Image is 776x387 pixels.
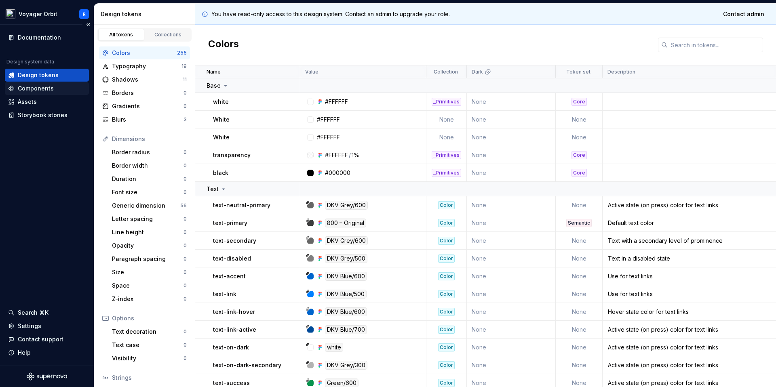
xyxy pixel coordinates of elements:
[211,10,450,18] p: You have read-only access to this design system. Contact an admin to upgrade your role.
[99,86,190,99] a: Borders0
[438,272,455,280] div: Color
[18,98,37,106] div: Assets
[18,349,31,357] div: Help
[556,232,603,250] td: None
[566,219,592,227] div: Semantic
[325,254,367,263] div: DKV Grey/500
[112,374,187,382] div: Strings
[213,326,256,334] p: text-link-active
[18,111,67,119] div: Storybook stories
[571,151,587,159] div: Core
[99,73,190,86] a: Shadows11
[6,59,54,65] div: Design system data
[467,339,556,356] td: None
[112,76,183,84] div: Shadows
[467,128,556,146] td: None
[607,69,635,75] p: Description
[718,7,770,21] a: Contact admin
[112,228,183,236] div: Line height
[5,31,89,44] a: Documentation
[213,272,246,280] p: text-accent
[181,63,187,69] div: 19
[556,339,603,356] td: None
[109,172,190,185] a: Duration0
[438,308,455,316] div: Color
[467,214,556,232] td: None
[183,355,187,362] div: 0
[109,159,190,172] a: Border width0
[5,346,89,359] button: Help
[213,290,236,298] p: text-link
[18,309,48,317] div: Search ⌘K
[213,116,230,124] p: White
[467,164,556,182] td: None
[556,111,603,128] td: None
[317,133,340,141] div: #FFFFFF
[438,237,455,245] div: Color
[571,98,587,106] div: Core
[109,279,190,292] a: Space0
[2,5,92,23] button: Voyager OrbitR
[467,93,556,111] td: None
[183,296,187,302] div: 0
[325,343,343,352] div: white
[208,38,239,52] h2: Colors
[556,250,603,267] td: None
[183,256,187,262] div: 0
[467,111,556,128] td: None
[183,76,187,83] div: 11
[5,69,89,82] a: Design tokens
[180,202,187,209] div: 56
[467,250,556,267] td: None
[556,285,603,303] td: None
[112,295,183,303] div: Z-index
[19,10,57,18] div: Voyager Orbit
[438,343,455,351] div: Color
[109,186,190,199] a: Font size0
[112,148,183,156] div: Border radius
[18,34,61,42] div: Documentation
[467,232,556,250] td: None
[183,328,187,335] div: 0
[148,32,188,38] div: Collections
[213,361,281,369] p: text-on-dark-secondary
[82,19,94,30] button: Collapse sidebar
[112,188,183,196] div: Font size
[183,216,187,222] div: 0
[112,242,183,250] div: Opacity
[183,282,187,289] div: 0
[467,321,556,339] td: None
[213,237,256,245] p: text-secondary
[112,175,183,183] div: Duration
[5,82,89,95] a: Components
[183,162,187,169] div: 0
[112,62,181,70] div: Typography
[213,133,230,141] p: White
[213,379,250,387] p: text-success
[112,282,183,290] div: Space
[183,116,187,123] div: 3
[27,372,67,381] svg: Supernova Logo
[472,69,483,75] p: Dark
[434,69,458,75] p: Collection
[99,60,190,73] a: Typography19
[112,354,183,362] div: Visibility
[556,303,603,321] td: None
[213,308,255,316] p: text-link-hover
[112,202,180,210] div: Generic dimension
[18,84,54,93] div: Components
[112,215,183,223] div: Letter spacing
[109,292,190,305] a: Z-index0
[325,201,368,210] div: DKV Grey/600
[112,328,183,336] div: Text decoration
[556,196,603,214] td: None
[83,11,86,17] div: R
[467,356,556,374] td: None
[432,169,461,177] div: _Primitives
[438,326,455,334] div: Color
[571,169,587,177] div: Core
[213,219,247,227] p: text-primary
[556,128,603,146] td: None
[101,32,141,38] div: All tokens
